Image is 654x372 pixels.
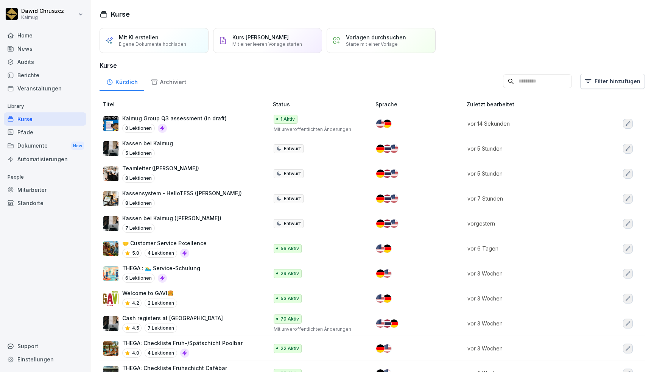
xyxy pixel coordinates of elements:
[145,324,177,333] p: 7 Lektionen
[103,291,118,306] img: j3qvtondn2pyyk0uswimno35.png
[390,319,398,328] img: de.svg
[284,220,301,227] p: Entwurf
[376,145,385,153] img: de.svg
[284,170,301,177] p: Entwurf
[122,114,227,122] p: Kaimug Group Q3 assessment (in draft)
[4,139,86,153] a: DokumenteNew
[122,224,155,233] p: 7 Lektionen
[111,9,130,19] h1: Kurse
[383,195,391,203] img: th.svg
[132,300,139,307] p: 4.2
[4,112,86,126] a: Kurse
[375,100,464,108] p: Sprache
[467,219,590,227] p: vorgestern
[4,82,86,95] a: Veranstaltungen
[376,170,385,178] img: de.svg
[467,269,590,277] p: vor 3 Wochen
[390,145,398,153] img: us.svg
[4,42,86,55] a: News
[122,164,199,172] p: Teamleiter ([PERSON_NAME])
[103,266,118,281] img: wcu8mcyxm0k4gzhvf0psz47j.png
[103,100,270,108] p: Titel
[122,289,177,297] p: Welcome to GAVI🍔​
[467,120,590,128] p: vor 14 Sekunden
[144,72,193,91] a: Archiviert
[4,55,86,68] a: Audits
[390,195,398,203] img: us.svg
[4,68,86,82] a: Berichte
[376,244,385,253] img: us.svg
[376,195,385,203] img: de.svg
[284,145,301,152] p: Entwurf
[122,124,155,133] p: 0 Lektionen
[4,353,86,366] a: Einstellungen
[4,29,86,42] a: Home
[467,195,590,202] p: vor 7 Stunden
[232,34,289,40] p: Kurs [PERSON_NAME]
[383,319,391,328] img: th.svg
[122,174,155,183] p: 8 Lektionen
[122,189,242,197] p: Kassensystem - HelloTESS ([PERSON_NAME])
[4,139,86,153] div: Dokumente
[4,153,86,166] div: Automatisierungen
[383,294,391,303] img: de.svg
[383,145,391,153] img: th.svg
[4,171,86,183] p: People
[122,264,200,272] p: THEGA : 🏊‍♂️ Service-Schulung
[467,319,590,327] p: vor 3 Wochen
[376,344,385,353] img: de.svg
[280,295,299,302] p: 53 Aktiv
[132,325,139,332] p: 4.5
[273,100,372,108] p: Status
[132,250,139,257] p: 5.0
[280,245,299,252] p: 56 Aktiv
[4,126,86,139] a: Pfade
[122,339,243,347] p: THEGA: Checkliste Früh-/Spätschicht Poolbar
[280,116,295,123] p: 1 Aktiv
[103,116,118,131] img: e5wlzal6fzyyu8pkl39fd17k.png
[383,269,391,278] img: us.svg
[119,34,159,40] p: Mit KI erstellen
[100,61,645,70] h3: Kurse
[383,219,391,228] img: th.svg
[467,100,599,108] p: Zuletzt bearbeitet
[376,319,385,328] img: us.svg
[383,344,391,353] img: us.svg
[119,41,186,47] p: Eigene Dokumente hochladen
[4,196,86,210] a: Standorte
[21,15,64,20] p: Kaimug
[103,241,118,256] img: t4pbym28f6l0mdwi5yze01sv.png
[467,145,590,153] p: vor 5 Stunden
[467,170,590,177] p: vor 5 Stunden
[390,219,398,228] img: us.svg
[122,139,173,147] p: Kassen bei Kaimug
[383,170,391,178] img: th.svg
[103,191,118,206] img: k4tsflh0pn5eas51klv85bn1.png
[122,274,155,283] p: 6 Lektionen
[21,8,64,14] p: Dawid Chruszcz
[103,341,118,356] img: merqyd26r8c8lzomofbhvkie.png
[4,183,86,196] a: Mitarbeiter
[122,149,155,158] p: 5 Lektionen
[467,344,590,352] p: vor 3 Wochen
[122,239,207,247] p: 🤝 Customer Service Excellence
[145,349,177,358] p: 4 Lektionen
[580,74,645,89] button: Filter hinzufügen
[390,170,398,178] img: us.svg
[4,339,86,353] div: Support
[232,41,302,47] p: Mit einer leeren Vorlage starten
[284,195,301,202] p: Entwurf
[346,34,406,40] p: Vorlagen durchsuchen
[376,120,385,128] img: us.svg
[122,364,227,372] p: THEGA: Checkliste Frühschicht Cafébar
[100,72,144,91] a: Kürzlich
[376,294,385,303] img: us.svg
